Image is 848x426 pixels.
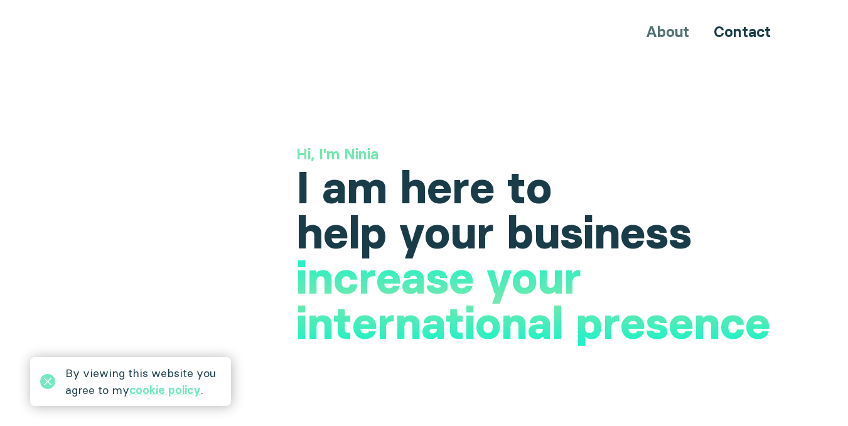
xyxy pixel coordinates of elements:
h1: increase your international presence [296,255,791,346]
a: Contact [714,23,771,41]
h3: Hi, I'm Ninia [296,144,791,165]
a: cookie policy [129,383,201,397]
h1: I am here to help your business [296,165,791,255]
div: By viewing this website you agree to my . [65,365,221,398]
